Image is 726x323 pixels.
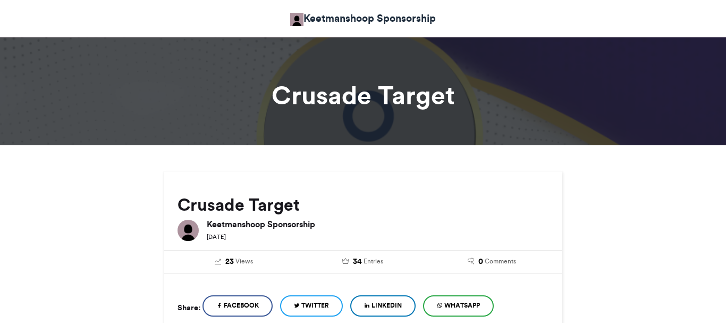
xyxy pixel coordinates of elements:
a: WhatsApp [423,295,494,317]
span: 34 [353,256,362,268]
a: Facebook [202,295,273,317]
span: WhatsApp [444,301,480,310]
span: Comments [485,256,516,266]
a: 0 Comments [435,256,548,268]
h2: Crusade Target [178,195,548,214]
span: Twitter [301,301,329,310]
span: Entries [364,256,383,266]
a: 34 Entries [307,256,420,268]
h6: Keetmanshoop Sponsorship [207,220,548,228]
h1: Crusade Target [68,82,658,108]
a: LinkedIn [350,295,416,317]
span: 0 [478,256,483,268]
a: 23 Views [178,256,291,268]
span: LinkedIn [372,301,402,310]
small: [DATE] [207,233,226,241]
a: Twitter [280,295,343,317]
img: Keetmanshoop Sponsorship [178,220,199,241]
a: Keetmanshoop Sponsorship [290,11,436,26]
h5: Share: [178,301,200,314]
img: Keetmanshoop Sponsorship [290,13,303,26]
span: Views [235,256,253,266]
span: Facebook [224,301,259,310]
span: 23 [225,256,234,268]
